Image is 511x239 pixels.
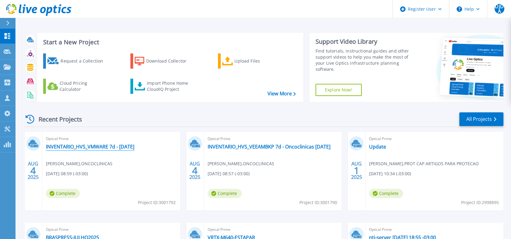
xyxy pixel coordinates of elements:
div: Request a Collection [60,55,109,67]
span: Optical Prime [208,226,338,233]
a: INVENTARIO_HVS_VMWARE 7d - [DATE] [46,144,134,150]
a: Download Collector [130,53,198,69]
div: Support Video Library [316,38,414,46]
h3: Start a New Project [43,39,295,46]
span: Optical Prime [369,135,500,142]
a: Explore Now! [316,84,362,96]
a: INVENTARIO_HVS_VEEAMBKP 7d - Oncoclinicas [DATE] [208,144,330,150]
span: [DATE] 08:59 (-03:00) [46,170,88,177]
span: [DATE] 10:34 (-03:00) [369,170,411,177]
div: Find tutorials, instructional guides and other support videos to help you make the most of your L... [316,48,414,72]
span: Complete [208,189,242,198]
div: Import Phone Home CloudIQ Project [147,80,194,92]
span: Project ID: 3001792 [138,199,176,206]
a: All Projects [459,112,503,126]
span: DJDA [495,4,504,14]
a: Update [369,144,386,150]
span: [PERSON_NAME] , ONCOCLINICAS [46,160,112,167]
a: Request a Collection [43,53,111,69]
span: Optical Prime [208,135,338,142]
span: [PERSON_NAME] , ONCOCLINICAS [208,160,274,167]
span: [PERSON_NAME] , PROT CAP ARTIGOS PARA PROTECAO [369,160,479,167]
div: Recent Projects [23,112,90,127]
div: AUG 2025 [189,159,201,182]
span: Optical Prime [46,135,177,142]
span: 4 [192,168,198,173]
a: Cloud Pricing Calculator [43,79,111,94]
span: 1 [354,168,359,173]
span: Project ID: 3001790 [299,199,337,206]
div: AUG 2025 [351,159,362,182]
span: [DATE] 08:57 (-03:00) [208,170,250,177]
a: View More [268,91,296,97]
div: Cloud Pricing Calculator [60,80,108,92]
span: Project ID: 2998895 [461,199,499,206]
div: AUG 2025 [27,159,39,182]
span: Optical Prime [369,226,500,233]
span: Optical Prime [46,226,177,233]
a: Upload Files [218,53,286,69]
div: Download Collector [146,55,195,67]
div: Upload Files [234,55,283,67]
span: 4 [30,168,36,173]
span: Complete [46,189,80,198]
span: Complete [369,189,403,198]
